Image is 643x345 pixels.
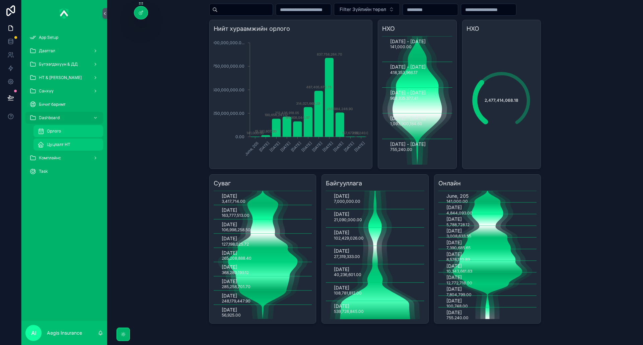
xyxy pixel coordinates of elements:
span: Filter Зүйлийн төрөл [340,6,386,13]
text: 40,236,601.00 [334,272,361,277]
h3: Онлайн [438,179,537,188]
text: [DATE] [353,141,365,153]
span: Бичиг баримт [39,102,66,107]
text: [DATE] [446,251,462,257]
text: [DATE] [446,275,462,280]
text: [DATE] [258,141,270,153]
text: [DATE] [334,285,349,290]
tspan: 500,000,000.00 [212,87,244,92]
text: [DATE] [269,141,281,153]
text: 141,000.00 [446,199,468,204]
text: [DATE] - [DATE] [390,38,426,44]
a: Бичиг баримт [25,98,103,110]
text: 7,000,000.00 [334,199,360,204]
span: Комплайнс [39,155,61,161]
a: Цуцлалт НТ [33,139,103,151]
span: Даатгал [39,48,55,54]
span: Бүтээгдэхүүн & ДД [39,62,78,67]
text: 755,240.00 [446,316,469,321]
h3: НХО [467,24,537,33]
span: Цуцлалт НТ [47,142,70,147]
text: [DATE] [334,248,349,254]
text: 314,021,660.29 [296,101,320,105]
text: [DATE] [222,264,237,270]
text: [DATE] [222,222,237,227]
text: [DATE] [311,141,323,153]
text: 12,772,718.00 [446,280,472,285]
text: 100,748.00 [446,304,468,309]
span: App Setup [39,35,58,40]
text: 7,390,685.65 [446,246,471,251]
text: [DATE] [222,307,237,313]
text: 15,261,807.00 [255,129,276,133]
text: [DATE] [222,207,237,213]
text: [DATE] - [DATE] [390,141,426,147]
text: 248,179,447.90 [222,299,251,304]
h3: Байгууллага [326,179,424,188]
text: [DATE] [332,141,344,153]
tspan: 0.00 [235,134,244,139]
text: [DATE] [334,211,349,217]
span: 2,477,414,068.18 [485,98,518,103]
text: [DATE] [446,263,462,269]
text: [DATE] [343,141,355,153]
span: Task [39,169,48,174]
img: App logo [60,8,69,19]
text: 5,788,728.12 [446,222,470,227]
text: 487,405,672.75 [306,85,331,89]
a: Комплайнс [25,152,103,164]
a: App Setup [25,31,103,44]
text: [DATE] [334,230,349,235]
text: [DATE] [290,141,302,153]
a: Dashboard [25,112,103,124]
text: 141,000.00 [246,131,264,135]
span: Санхүү [39,88,54,94]
text: 255,984,246.90 [327,107,353,111]
text: [DATE] [446,240,462,245]
text: 127,198,025.72 [222,242,249,247]
text: 190,656,241.12 [265,113,288,117]
text: [DATE] [321,141,334,153]
text: 7,804,799.00 [446,292,472,297]
a: Орлого [33,125,103,137]
text: [DATE] - [DATE] [390,115,426,121]
text: 368,280,199.12 [222,270,249,275]
text: 418,353,966.17 [390,70,418,75]
div: chart [214,36,368,165]
text: 3,008,633.55 [446,234,471,239]
text: 285,258,701.70 [222,284,251,289]
h3: Суваг [214,179,312,188]
text: 212,435,918.05 [275,111,299,115]
h3: НХО [382,24,452,33]
text: 108,781,812.00 [334,290,362,295]
text: 10,343,661.63 [446,269,472,274]
text: 963,335,377.41 [390,96,418,101]
text: 539,726,845.00 [334,309,364,314]
text: 141,000.00 [390,44,412,49]
text: [DATE] - [DATE] [390,64,426,70]
text: [DATE] [446,310,462,316]
text: [DATE] [222,250,237,256]
div: scrollable content [21,27,107,186]
text: 102,429,026.00 [334,236,364,241]
text: 56,925.00 [222,313,241,318]
text: 755,240.00 [352,131,370,135]
text: [DATE] [446,286,462,292]
text: 265,208,888.40 [222,256,252,261]
text: 837,758,264.70 [316,52,342,56]
span: Dashboard [39,115,60,120]
text: [DATE] [222,236,237,242]
text: [DATE] [279,141,291,153]
button: Select Button [334,3,400,16]
text: [DATE] [300,141,312,153]
text: 3,417,714.00 [222,199,245,204]
text: [DATE] [222,193,237,199]
text: [DATE] [222,279,237,284]
span: НТ & [PERSON_NAME] [39,75,82,80]
text: [DATE] [446,298,462,304]
text: 163,777,513.00 [222,213,249,218]
text: [DATE] [446,205,462,210]
text: 21,090,000.00 [334,217,362,222]
text: [DATE] [334,193,349,199]
text: [DATE] [334,303,349,309]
